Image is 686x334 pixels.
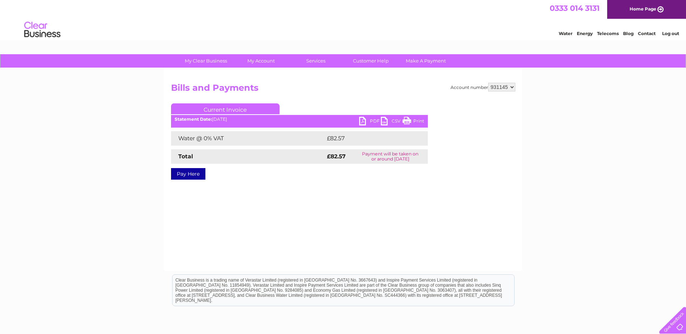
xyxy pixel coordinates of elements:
strong: Total [178,153,193,160]
a: Pay Here [171,168,205,180]
a: Current Invoice [171,103,280,114]
a: My Account [231,54,291,68]
div: Clear Business is a trading name of Verastar Limited (registered in [GEOGRAPHIC_DATA] No. 3667643... [172,4,514,35]
a: 0333 014 3131 [550,4,600,13]
td: £82.57 [325,131,413,146]
strong: £82.57 [327,153,346,160]
a: Print [402,117,424,127]
b: Statement Date: [175,116,212,122]
a: Water [559,31,572,36]
td: Water @ 0% VAT [171,131,325,146]
a: Contact [638,31,656,36]
a: My Clear Business [176,54,236,68]
a: Energy [577,31,593,36]
a: Blog [623,31,634,36]
div: [DATE] [171,117,428,122]
a: Services [286,54,346,68]
a: PDF [359,117,381,127]
img: logo.png [24,19,61,41]
h2: Bills and Payments [171,83,515,97]
a: Customer Help [341,54,401,68]
a: Make A Payment [396,54,456,68]
a: CSV [381,117,402,127]
a: Log out [662,31,679,36]
td: Payment will be taken on or around [DATE] [353,149,428,164]
div: Account number [451,83,515,91]
a: Telecoms [597,31,619,36]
